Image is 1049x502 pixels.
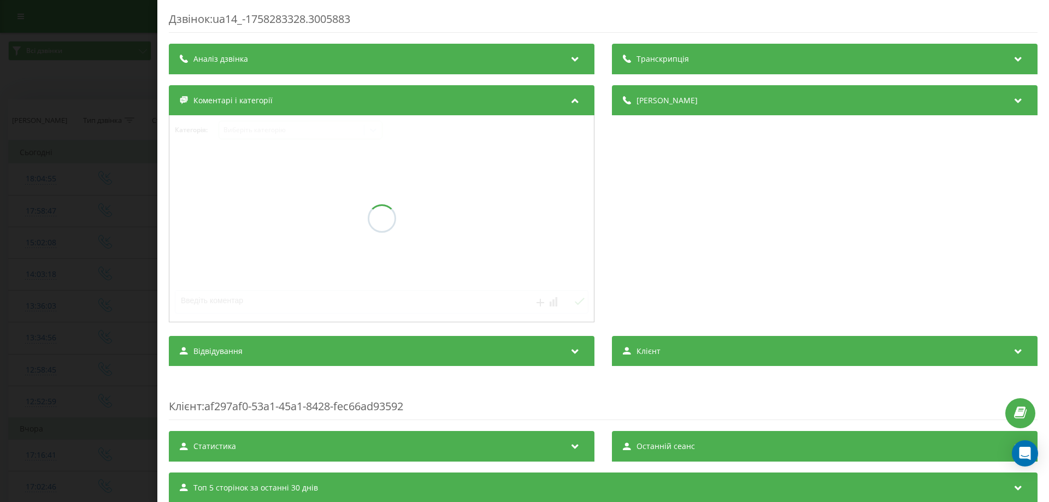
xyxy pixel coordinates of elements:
[193,54,248,64] span: Аналіз дзвінка
[193,441,236,452] span: Статистика
[169,377,1038,420] div: : af297af0-53a1-45a1-8428-fec66ad93592
[637,54,689,64] span: Транскрипція
[193,95,273,106] span: Коментарі і категорії
[637,95,698,106] span: [PERSON_NAME]
[169,399,202,414] span: Клієнт
[169,11,1038,33] div: Дзвінок : ua14_-1758283328.3005883
[637,441,695,452] span: Останній сеанс
[193,482,318,493] span: Топ 5 сторінок за останні 30 днів
[637,346,661,357] span: Клієнт
[193,346,243,357] span: Відвідування
[1012,440,1038,466] div: Open Intercom Messenger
